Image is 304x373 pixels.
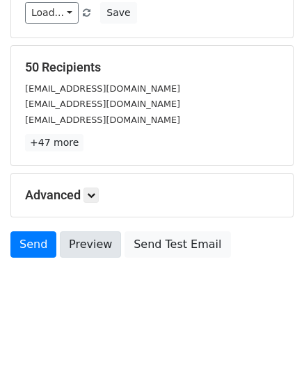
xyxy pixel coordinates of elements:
[234,306,304,373] iframe: Chat Widget
[25,115,180,125] small: [EMAIL_ADDRESS][DOMAIN_NAME]
[25,2,79,24] a: Load...
[25,188,279,203] h5: Advanced
[60,231,121,258] a: Preview
[25,83,180,94] small: [EMAIL_ADDRESS][DOMAIN_NAME]
[25,99,180,109] small: [EMAIL_ADDRESS][DOMAIN_NAME]
[25,60,279,75] h5: 50 Recipients
[25,134,83,151] a: +47 more
[125,231,230,258] a: Send Test Email
[100,2,136,24] button: Save
[10,231,56,258] a: Send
